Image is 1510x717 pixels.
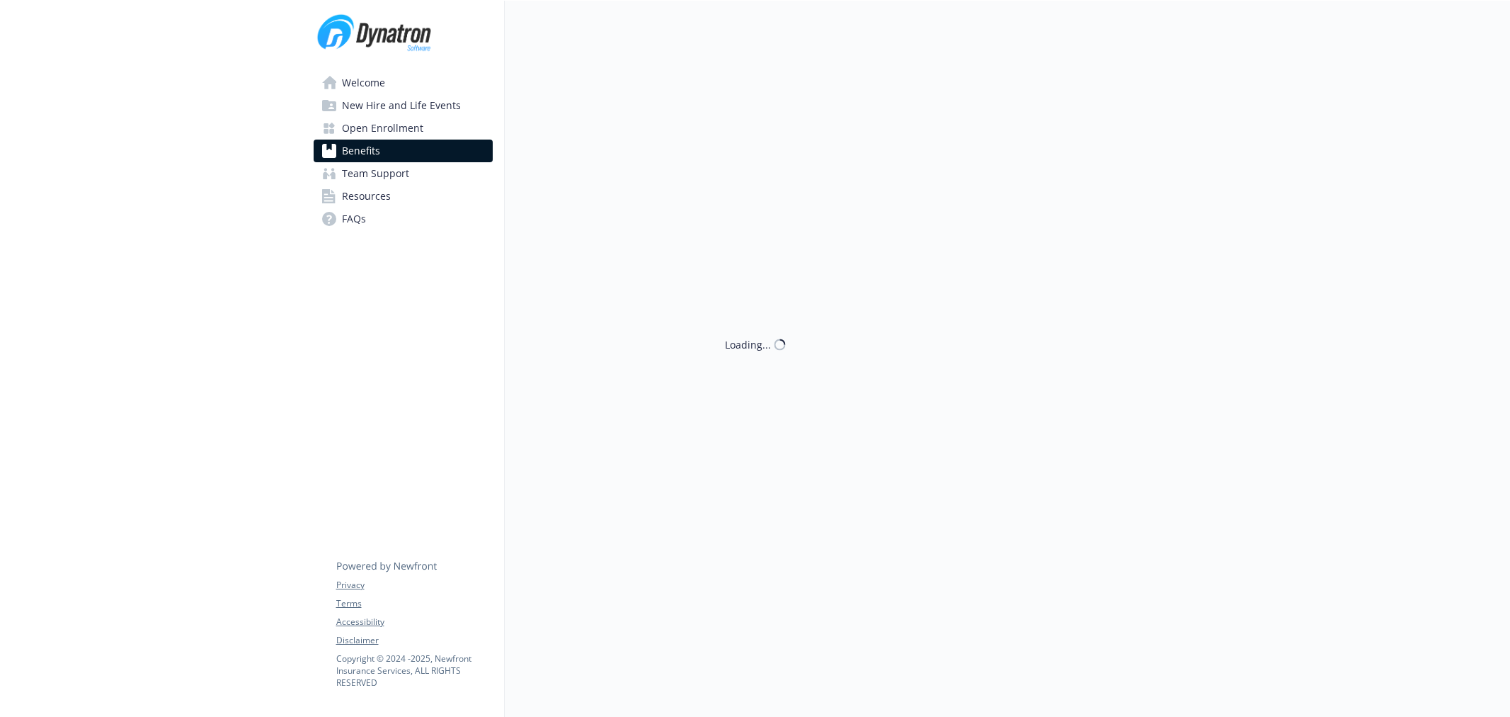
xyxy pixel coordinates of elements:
[314,208,493,230] a: FAQs
[342,208,366,230] span: FAQs
[314,140,493,162] a: Benefits
[342,185,391,208] span: Resources
[314,117,493,140] a: Open Enrollment
[342,117,423,140] span: Open Enrollment
[336,616,492,628] a: Accessibility
[725,337,771,352] div: Loading...
[314,94,493,117] a: New Hire and Life Events
[342,140,380,162] span: Benefits
[336,653,492,689] p: Copyright © 2024 - 2025 , Newfront Insurance Services, ALL RIGHTS RESERVED
[342,72,385,94] span: Welcome
[314,185,493,208] a: Resources
[342,162,409,185] span: Team Support
[336,634,492,647] a: Disclaimer
[336,579,492,592] a: Privacy
[336,597,492,610] a: Terms
[342,94,461,117] span: New Hire and Life Events
[314,72,493,94] a: Welcome
[314,162,493,185] a: Team Support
